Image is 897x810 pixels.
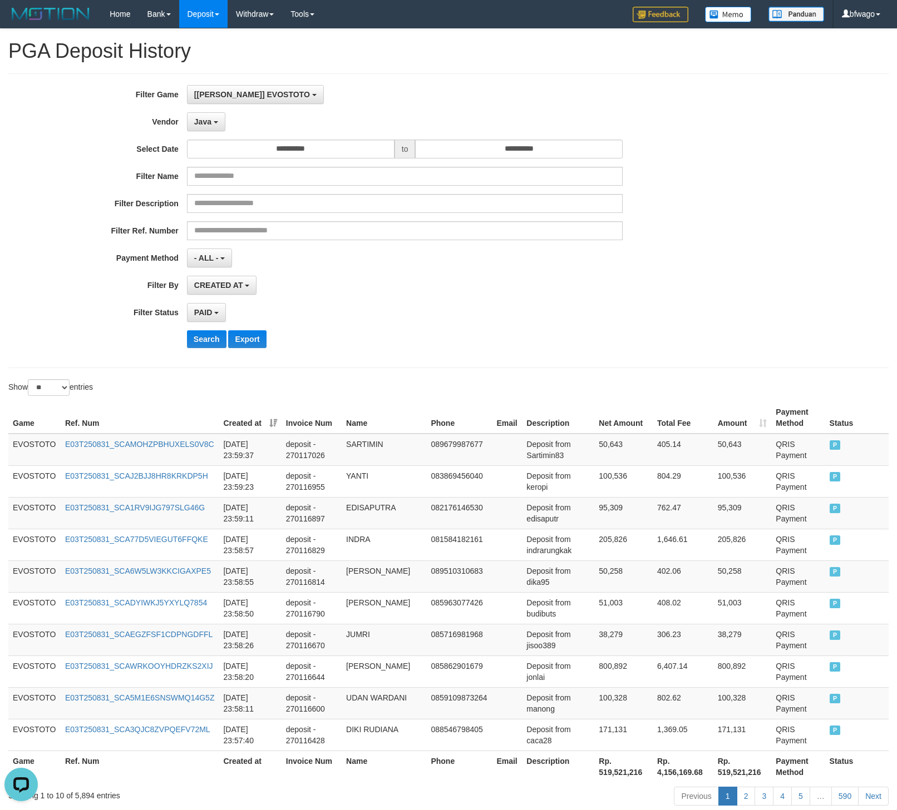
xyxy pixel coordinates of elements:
td: [PERSON_NAME] [342,592,426,624]
td: [DATE] 23:59:11 [219,497,281,529]
td: 089510310683 [426,560,492,592]
td: 51,003 [713,592,772,624]
a: Previous [674,787,718,806]
td: 51,003 [594,592,653,624]
td: 762.47 [653,497,713,529]
td: QRIS Payment [771,592,825,624]
td: [DATE] 23:58:20 [219,655,281,687]
td: 50,258 [713,560,772,592]
td: [DATE] 23:58:57 [219,529,281,560]
td: 089679987677 [426,434,492,466]
td: EVOSTOTO [8,497,61,529]
td: EVOSTOTO [8,592,61,624]
td: [DATE] 23:59:23 [219,465,281,497]
td: DIKI RUDIANA [342,719,426,751]
td: 50,643 [594,434,653,466]
td: deposit - 270116790 [282,592,342,624]
td: 95,309 [713,497,772,529]
td: 100,328 [594,687,653,719]
td: [DATE] 23:58:55 [219,560,281,592]
h1: PGA Deposit History [8,40,889,62]
td: [DATE] 23:59:37 [219,434,281,466]
th: Payment Method [771,402,825,434]
a: E03T250831_SCAMOHZPBHUXELS0V8C [65,440,214,449]
td: Deposit from jonlai [522,655,594,687]
td: deposit - 270116829 [282,529,342,560]
td: 082176146530 [426,497,492,529]
button: PAID [187,303,226,322]
td: QRIS Payment [771,687,825,719]
td: [DATE] 23:58:26 [219,624,281,655]
td: Deposit from jisoo389 [522,624,594,655]
select: Showentries [28,379,70,396]
a: E03T250831_SCA3QJC8ZVPQEFV72ML [65,725,210,734]
th: Ref. Num [61,402,219,434]
span: PAID [830,567,841,577]
td: 085963077426 [426,592,492,624]
th: Invoice Num [282,402,342,434]
td: EVOSTOTO [8,719,61,751]
th: Game [8,402,61,434]
td: JUMRI [342,624,426,655]
span: PAID [830,630,841,640]
td: EVOSTOTO [8,655,61,687]
td: 50,643 [713,434,772,466]
a: E03T250831_SCA5M1E6SNSWMQ14G5Z [65,693,214,702]
a: 1 [718,787,737,806]
td: EVOSTOTO [8,465,61,497]
button: Open LiveChat chat widget [4,4,38,38]
a: 3 [755,787,773,806]
th: Phone [426,402,492,434]
td: deposit - 270116428 [282,719,342,751]
td: deposit - 270116814 [282,560,342,592]
a: E03T250831_SCAWRKOOYHDRZKS2XIJ [65,662,213,670]
td: QRIS Payment [771,624,825,655]
a: 4 [773,787,792,806]
td: 6,407.14 [653,655,713,687]
td: EVOSTOTO [8,624,61,655]
td: 1,646.61 [653,529,713,560]
th: Amount: activate to sort column ascending [713,402,772,434]
td: 081584182161 [426,529,492,560]
td: Deposit from caca28 [522,719,594,751]
th: Invoice Num [282,751,342,782]
td: 306.23 [653,624,713,655]
button: Search [187,330,226,348]
td: 205,826 [713,529,772,560]
td: 405.14 [653,434,713,466]
th: Rp. 519,521,216 [713,751,772,782]
span: PAID [830,725,841,735]
td: QRIS Payment [771,497,825,529]
a: 590 [831,787,859,806]
th: Status [825,751,889,782]
button: - ALL - [187,249,232,267]
td: EVOSTOTO [8,529,61,560]
span: PAID [830,472,841,481]
td: 085716981968 [426,624,492,655]
td: 0859109873264 [426,687,492,719]
span: PAID [830,535,841,545]
button: CREATED AT [187,276,257,295]
img: Feedback.jpg [633,7,688,22]
td: QRIS Payment [771,529,825,560]
td: 171,131 [594,719,653,751]
a: E03T250831_SCADYIWKJ5YXYLQ7854 [65,598,207,607]
span: PAID [830,694,841,703]
th: Total Fee [653,402,713,434]
td: 083869456040 [426,465,492,497]
span: - ALL - [194,254,219,262]
td: deposit - 270116897 [282,497,342,529]
td: deposit - 270116600 [282,687,342,719]
td: deposit - 270116955 [282,465,342,497]
span: PAID [830,662,841,672]
span: PAID [830,504,841,513]
span: PAID [830,599,841,608]
td: Deposit from manong [522,687,594,719]
td: EVOSTOTO [8,687,61,719]
a: 2 [737,787,756,806]
td: 802.62 [653,687,713,719]
a: Next [858,787,889,806]
a: E03T250831_SCAJ2BJJ8HR8KRKDP5H [65,471,208,480]
td: Deposit from indrarungkak [522,529,594,560]
th: Name [342,751,426,782]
